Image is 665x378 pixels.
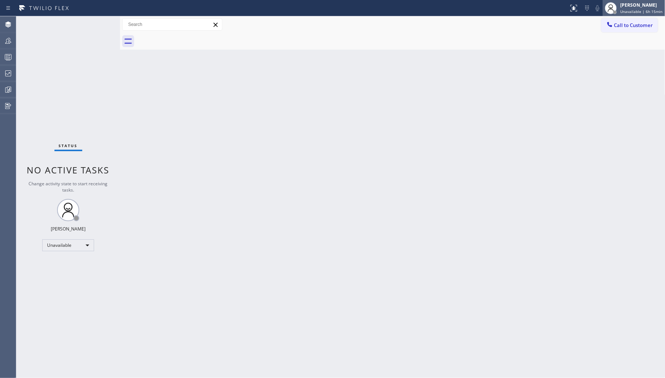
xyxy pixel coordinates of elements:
[59,143,78,148] span: Status
[614,22,653,29] span: Call to Customer
[51,226,86,232] div: [PERSON_NAME]
[601,18,658,32] button: Call to Customer
[592,3,603,13] button: Mute
[123,19,222,30] input: Search
[621,9,663,14] span: Unavailable | 6h 15min
[29,180,108,193] span: Change activity state to start receiving tasks.
[42,239,94,251] div: Unavailable
[621,2,663,8] div: [PERSON_NAME]
[27,164,110,176] span: No active tasks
